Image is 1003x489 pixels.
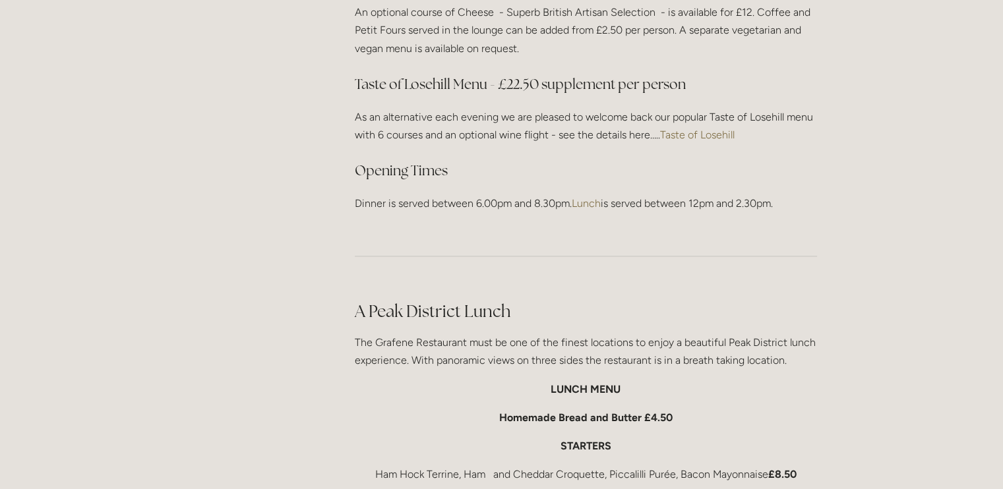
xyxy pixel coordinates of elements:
[355,71,817,98] h3: Taste of Losehill Menu - £22.50 supplement per person
[572,197,601,210] a: Lunch
[355,300,817,323] h2: A Peak District Lunch
[355,333,817,369] p: The Grafene Restaurant must be one of the finest locations to enjoy a beautiful Peak District lun...
[660,129,735,141] a: Taste of Losehill
[499,411,673,424] strong: Homemade Bread and Butter £4.50
[355,3,817,57] p: An optional course of Cheese - Superb British Artisan Selection - is available for £12. Coffee an...
[551,383,621,395] strong: LUNCH MENU
[355,465,817,483] p: Ham Hock Terrine, Ham and Cheddar Croquette, Piccalilli Purée, Bacon Mayonnaise
[355,194,817,212] p: Dinner is served between 6.00pm and 8.30pm. is served between 12pm and 2.30pm.
[768,468,797,480] strong: £8.50
[561,440,611,452] strong: STARTERS
[355,108,817,144] p: As an alternative each evening we are pleased to welcome back our popular Taste of Losehill menu ...
[355,158,817,184] h3: Opening Times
